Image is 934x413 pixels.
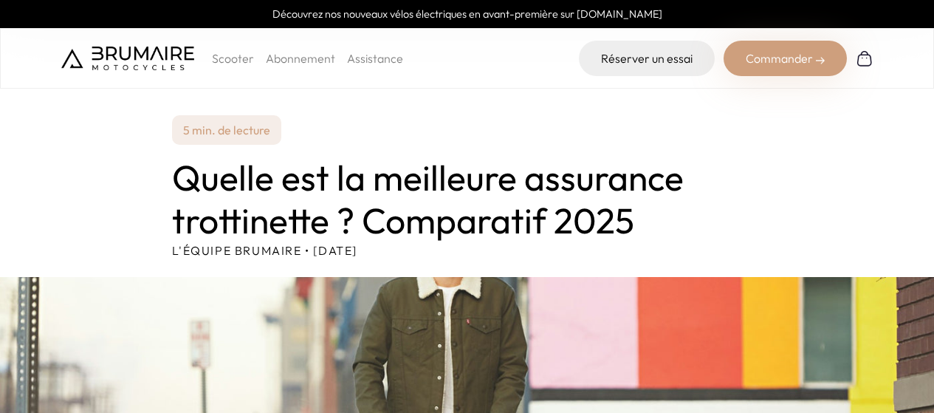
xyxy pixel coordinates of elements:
[724,41,847,76] div: Commander
[347,51,403,66] a: Assistance
[172,115,281,145] p: 5 min. de lecture
[266,51,335,66] a: Abonnement
[856,50,873,67] img: Panier
[816,56,825,65] img: right-arrow-2.png
[61,47,194,70] img: Brumaire Motocycles
[172,157,763,242] h1: Quelle est la meilleure assurance trottinette ? Comparatif 2025
[212,50,254,67] p: Scooter
[579,41,715,76] a: Réserver un essai
[172,242,763,259] p: L'équipe Brumaire • [DATE]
